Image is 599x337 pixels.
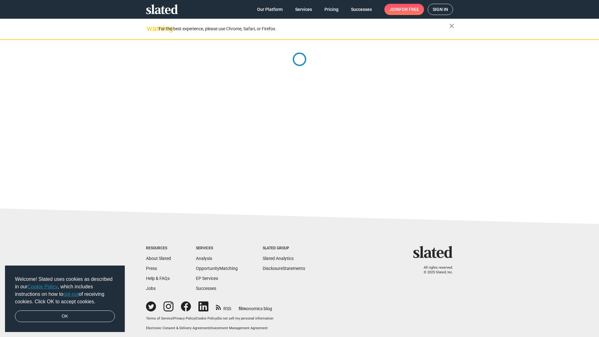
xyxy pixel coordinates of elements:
[146,316,173,320] a: Terms of Service
[146,266,157,271] a: Press
[196,266,238,271] a: OpportunityMatching
[384,4,424,15] a: Joinfor free
[389,4,419,15] span: Join
[239,306,246,311] span: film
[257,4,283,15] span: Our Platform
[147,25,154,32] mat-icon: warning
[146,286,156,291] a: Jobs
[324,4,338,15] span: Pricing
[290,4,317,15] a: Services
[210,326,211,330] span: |
[196,276,218,281] a: EP Services
[15,310,115,322] a: dismiss cookie message
[146,246,171,251] div: Resources
[448,22,455,30] mat-icon: close
[217,316,218,320] span: |
[433,4,448,15] span: Sign in
[417,266,453,275] p: All rights reserved. © 2025 Slated, Inc.
[211,326,268,330] a: Investment Management Agreement
[195,316,196,320] span: |
[5,266,125,332] div: cookieconsent
[146,256,171,261] a: About Slated
[239,301,272,312] a: filmonomics blog
[319,4,343,15] a: Pricing
[196,256,212,261] a: Analysis
[263,266,305,271] a: DisclosureStatements
[196,246,238,251] div: Services
[428,4,453,15] a: Sign in
[218,316,273,321] button: Do not sell my personal information
[346,4,377,15] a: Successes
[173,316,173,320] span: |
[146,326,210,330] a: Electronic Consent & Delivery Agreement
[252,4,288,15] a: Our Platform
[216,302,231,312] a: RSS
[27,284,58,289] a: Cookie Policy
[146,276,170,281] a: Help & FAQs
[196,316,217,320] a: Cookie Policy
[399,4,419,15] span: for free
[173,316,195,320] a: Privacy Policy
[196,286,216,291] a: Successes
[263,256,294,261] a: Slated Analytics
[351,4,372,15] span: Successes
[15,276,115,305] span: Welcome! Slated uses cookies as described in our , which includes instructions on how to of recei...
[158,25,449,33] div: For the best experience, please use Chrome, Safari, or Firefox.
[263,246,305,251] div: Slated Group
[295,4,312,15] span: Services
[63,291,79,297] a: opt-out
